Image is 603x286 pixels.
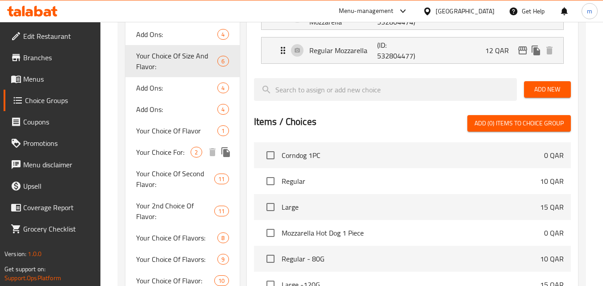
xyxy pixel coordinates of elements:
[309,6,378,27] p: Jumbo Sausage And Mozzarella
[25,95,94,106] span: Choice Groups
[125,45,239,77] div: Your Choice Of Size And Flavor:6
[474,118,564,129] span: Add (0) items to choice group
[215,175,228,183] span: 11
[23,74,94,84] span: Menus
[214,174,229,184] div: Choices
[282,150,544,161] span: Corndog 1PC
[218,255,228,264] span: 9
[485,45,516,56] p: 12 QAR
[544,228,564,238] p: 0 QAR
[125,141,239,163] div: Your Choice For:2deleteduplicate
[217,104,229,115] div: Choices
[191,148,201,157] span: 2
[254,33,571,67] li: Expand
[23,116,94,127] span: Coupons
[136,168,214,190] span: Your Choice Of Second Flavor:
[214,206,229,216] div: Choices
[125,120,239,141] div: Your Choice Of Flavor1
[217,56,229,66] div: Choices
[218,234,228,242] span: 8
[125,249,239,270] div: Your Choice Of Flavors:9
[261,249,280,268] span: Select choice
[544,150,564,161] p: 0 QAR
[4,175,101,197] a: Upsell
[524,81,571,98] button: Add New
[136,83,217,93] span: Add Ons:
[136,104,217,115] span: Add Ons:
[136,50,217,72] span: Your Choice Of Size And Flavor:
[214,275,229,286] div: Choices
[377,6,423,27] p: (ID: 532804474)
[218,127,228,135] span: 1
[543,44,556,57] button: delete
[23,52,94,63] span: Branches
[587,6,592,16] span: m
[4,111,101,133] a: Coupons
[516,44,529,57] button: edit
[262,37,563,63] div: Expand
[23,138,94,149] span: Promotions
[4,47,101,68] a: Branches
[339,6,394,17] div: Menu-management
[4,90,101,111] a: Choice Groups
[540,253,564,264] p: 10 QAR
[436,6,495,16] div: [GEOGRAPHIC_DATA]
[217,232,229,243] div: Choices
[125,163,239,195] div: Your Choice Of Second Flavor:11
[309,45,378,56] p: Regular Mozzarella
[540,176,564,187] p: 10 QAR
[125,77,239,99] div: Add Ons:4
[261,198,280,216] span: Select choice
[136,147,191,158] span: Your Choice For:
[125,195,239,227] div: Your 2nd Choice Of Flavor:11
[218,105,228,114] span: 4
[261,146,280,165] span: Select choice
[467,115,571,132] button: Add (0) items to choice group
[254,115,316,128] h2: Items / Choices
[4,272,61,284] a: Support.OpsPlatform
[261,224,280,242] span: Select choice
[218,84,228,92] span: 4
[4,248,26,260] span: Version:
[23,31,94,41] span: Edit Restaurant
[215,207,228,216] span: 11
[282,228,544,238] span: Mozzarella Hot Dog 1 Piece
[23,181,94,191] span: Upsell
[136,125,217,136] span: Your Choice Of Flavor
[125,24,239,45] div: Add Ons:4
[377,40,423,61] p: (ID: 532804477)
[23,159,94,170] span: Menu disclaimer
[218,30,228,39] span: 4
[4,197,101,218] a: Coverage Report
[28,248,42,260] span: 1.0.0
[540,202,564,212] p: 15 QAR
[261,172,280,191] span: Select choice
[23,202,94,213] span: Coverage Report
[136,254,217,265] span: Your Choice Of Flavors:
[4,218,101,240] a: Grocery Checklist
[4,263,46,275] span: Get support on:
[206,145,219,159] button: delete
[217,254,229,265] div: Choices
[136,232,217,243] span: Your Choice Of Flavors:
[23,224,94,234] span: Grocery Checklist
[136,200,214,222] span: Your 2nd Choice Of Flavor:
[4,68,101,90] a: Menus
[136,275,214,286] span: Your Choice Of Flavor:
[125,99,239,120] div: Add Ons:4
[219,145,233,159] button: duplicate
[125,227,239,249] div: Your Choice Of Flavors:8
[4,154,101,175] a: Menu disclaimer
[217,29,229,40] div: Choices
[531,84,564,95] span: Add New
[191,147,202,158] div: Choices
[4,25,101,47] a: Edit Restaurant
[254,78,517,101] input: search
[282,202,540,212] span: Large
[215,277,228,285] span: 10
[282,176,540,187] span: Regular
[136,29,217,40] span: Add Ons:
[282,253,540,264] span: Regular - 80G
[529,44,543,57] button: duplicate
[4,133,101,154] a: Promotions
